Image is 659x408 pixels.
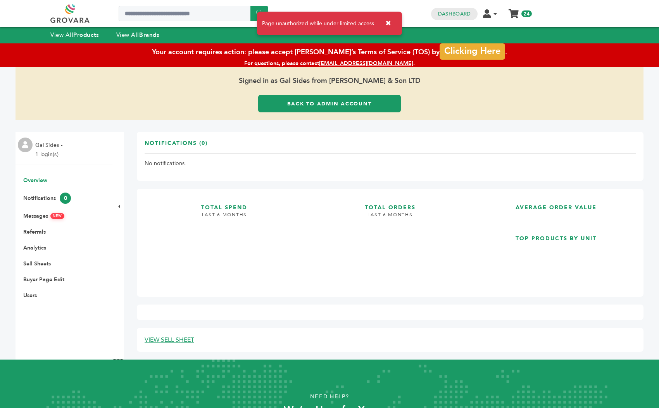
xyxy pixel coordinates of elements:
[145,336,194,344] a: VIEW SELL SHEET
[23,244,46,251] a: Analytics
[476,196,636,221] a: AVERAGE ORDER VALUE
[33,391,626,403] p: Need Help?
[35,141,64,159] li: Gal Sides - 1 login(s)
[262,20,376,28] span: Page unauthorized while under limited access.
[23,177,47,184] a: Overview
[438,10,471,17] a: Dashboard
[440,43,505,60] a: Clicking Here
[50,213,64,219] span: NEW
[319,60,413,67] a: [EMAIL_ADDRESS][DOMAIN_NAME]
[23,276,64,283] a: Buyer Page Edit
[23,195,71,202] a: Notifications0
[521,10,532,17] span: 24
[311,212,470,224] h4: LAST 6 MONTHS
[476,196,636,212] h3: AVERAGE ORDER VALUE
[311,196,470,283] a: TOTAL ORDERS LAST 6 MONTHS
[145,196,304,212] h3: TOTAL SPEND
[16,67,643,95] span: Signed in as Gal Sides from [PERSON_NAME] & Son LTD
[23,212,64,220] a: MessagesNEW
[18,138,33,152] img: profile.png
[145,139,208,153] h3: Notifications (0)
[116,31,160,39] a: View AllBrands
[50,31,99,39] a: View AllProducts
[73,31,99,39] strong: Products
[23,260,51,267] a: Sell Sheets
[145,153,636,174] td: No notifications.
[311,196,470,212] h3: TOTAL ORDERS
[509,7,518,15] a: My Cart
[380,15,397,31] button: ✖
[145,212,304,224] h4: LAST 6 MONTHS
[476,227,636,283] a: TOP PRODUCTS BY UNIT
[145,196,304,283] a: TOTAL SPEND LAST 6 MONTHS
[23,292,37,299] a: Users
[139,31,159,39] strong: Brands
[258,95,401,112] a: Back to Admin Account
[23,228,46,236] a: Referrals
[60,193,71,204] span: 0
[476,227,636,243] h3: TOP PRODUCTS BY UNIT
[119,6,268,21] input: Search a product or brand...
